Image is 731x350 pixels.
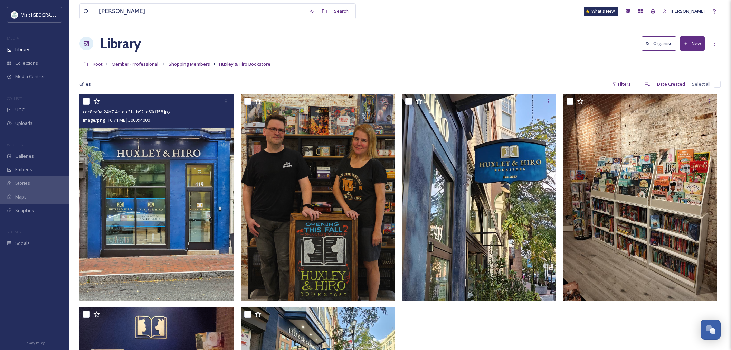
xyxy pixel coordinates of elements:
img: f14bfe04-f519-16d5-d27a-21dd180504f9.jpg [402,94,556,301]
span: Socials [15,240,30,247]
button: Organise [642,36,676,50]
a: Member (Professional) [112,60,160,68]
span: Stories [15,180,30,186]
div: Filters [608,77,634,91]
input: Search your library [96,4,306,19]
img: 23e89e28-1a5b-8b10-4024-18fc8ec0adb0.jpg [241,94,395,301]
span: UGC [15,107,25,113]
span: Embeds [15,166,32,173]
span: Root [93,61,103,67]
span: 6 file s [79,81,91,87]
span: Huxley & Hiro Bookstore [219,61,270,67]
span: MEDIA [7,36,19,41]
span: WIDGETS [7,142,23,147]
span: Select all [692,81,710,87]
img: 52ae332d-efba-ec2d-a0a3-a872a9049d1a.jpg [563,94,718,301]
span: Galleries [15,153,34,159]
button: Open Chat [701,320,721,340]
span: SnapLink [15,207,34,214]
button: New [680,36,705,50]
span: Member (Professional) [112,61,160,67]
span: SOCIALS [7,229,21,234]
div: Search [331,4,352,18]
span: cec8ea0a-24b7-4c1d-c3fa-b921c60cff58.jpg [83,109,170,115]
span: Maps [15,194,27,200]
span: Privacy Policy [25,341,45,345]
span: Shopping Members [169,61,210,67]
a: Library [100,33,141,54]
img: download%20%281%29.jpeg [11,11,18,18]
a: Organise [642,36,680,50]
a: Huxley & Hiro Bookstore [219,60,270,68]
a: Privacy Policy [25,338,45,347]
a: [PERSON_NAME] [659,4,708,18]
span: Visit [GEOGRAPHIC_DATA] [21,11,75,18]
span: [PERSON_NAME] [671,8,705,14]
a: Shopping Members [169,60,210,68]
span: Uploads [15,120,32,127]
div: Date Created [654,77,689,91]
a: Root [93,60,103,68]
span: Collections [15,60,38,66]
span: Library [15,46,29,53]
span: Media Centres [15,73,46,80]
span: COLLECT [7,96,22,101]
img: cec8ea0a-24b7-4c1d-c3fa-b921c60cff58.jpg [79,94,234,301]
span: image/png | 16.74 MB | 3000 x 4000 [83,117,150,123]
a: What's New [584,7,618,16]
